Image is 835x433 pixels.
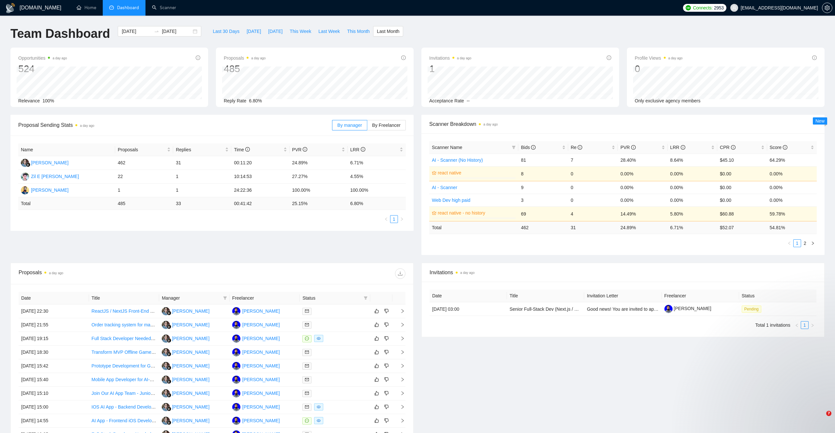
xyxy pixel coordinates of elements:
button: Last Month [373,26,403,37]
span: like [374,336,379,341]
span: to [154,29,159,34]
img: SL [162,321,170,329]
span: PVR [292,147,308,152]
img: SL [162,389,170,397]
span: dislike [384,377,389,382]
div: [PERSON_NAME] [242,349,280,356]
span: Only exclusive agency members [635,98,701,103]
span: [DATE] [247,28,261,35]
button: dislike [383,348,390,356]
span: New [815,118,825,124]
img: gigradar-bm.png [167,407,171,411]
li: 2 [801,239,809,247]
img: gigradar-bm.png [26,162,30,167]
span: info-circle [631,145,636,150]
span: Scanner Name [432,145,462,150]
span: mail [305,350,309,354]
span: Profile Views [635,54,683,62]
span: crown [432,171,436,175]
span: info-circle [196,55,200,60]
time: a day ago [668,56,683,60]
td: 8 [518,166,568,181]
button: like [373,403,381,411]
div: [PERSON_NAME] [172,376,209,383]
a: [PERSON_NAME] [664,306,711,311]
td: 24:22:36 [231,184,289,197]
td: 4 [568,206,618,221]
span: Bids [521,145,536,150]
a: Web Dev high paid [432,198,470,203]
span: download [395,271,405,276]
a: SJ[PERSON_NAME] [21,187,68,192]
td: 1 [173,170,231,184]
button: [DATE] [265,26,286,37]
div: [PERSON_NAME] [172,307,209,315]
time: a day ago [251,56,266,60]
a: HA[PERSON_NAME] [232,418,280,423]
img: gigradar-bm.png [167,324,171,329]
span: By Freelancer [372,123,401,128]
iframe: Intercom live chat [813,411,828,426]
td: 24.89% [290,156,348,170]
a: homeHome [77,5,96,10]
time: a day ago [53,56,67,60]
span: swap-right [154,29,159,34]
a: setting [822,5,832,10]
button: dislike [383,376,390,383]
span: filter [512,145,516,149]
span: Opportunities [18,54,67,62]
img: gigradar-bm.png [167,366,171,370]
span: filter [364,296,368,300]
a: react native - no history [438,209,514,216]
a: HA[PERSON_NAME] [232,308,280,313]
td: 28.40% [618,154,667,166]
span: filter [222,293,228,303]
td: 485 [115,197,173,210]
button: dislike [383,307,390,315]
span: right [811,323,814,327]
span: dashboard [109,5,114,10]
span: Acceptance Rate [429,98,464,103]
a: react native [438,169,514,176]
button: like [373,307,381,315]
img: HA [232,321,240,329]
td: 14.49% [618,206,667,221]
button: like [373,417,381,425]
td: 0 [568,166,618,181]
td: 0.00% [618,166,667,181]
button: setting [822,3,832,13]
span: mail [305,391,309,395]
span: info-circle [681,145,685,150]
span: 6.80% [249,98,262,103]
div: [PERSON_NAME] [31,159,68,166]
button: dislike [383,362,390,370]
a: HA[PERSON_NAME] [232,349,280,354]
div: 485 [224,63,266,75]
button: Last 30 Days [209,26,243,37]
span: mail [305,405,309,409]
button: dislike [383,417,390,425]
div: [PERSON_NAME] [242,390,280,397]
span: like [374,322,379,327]
img: SL [162,348,170,356]
a: AI App - Frontend iOS Developer (Swift + SwiftUI) [92,418,192,423]
span: 100% [42,98,54,103]
span: This Week [290,28,311,35]
span: Re [571,145,583,150]
span: dislike [384,336,389,341]
span: PVR [620,145,636,150]
span: filter [510,142,517,152]
img: SL [21,159,29,167]
span: info-circle [812,55,817,60]
span: dislike [384,391,389,396]
a: SL[PERSON_NAME] [162,390,209,396]
a: SL[PERSON_NAME] [21,160,68,165]
li: Next Page [809,239,817,247]
img: gigradar-bm.png [167,311,171,315]
img: HA [232,389,240,397]
a: SL[PERSON_NAME] [162,322,209,327]
td: 0 [568,181,618,194]
td: 00:11:20 [231,156,289,170]
a: SL[PERSON_NAME] [162,336,209,341]
span: 2953 [714,4,724,11]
